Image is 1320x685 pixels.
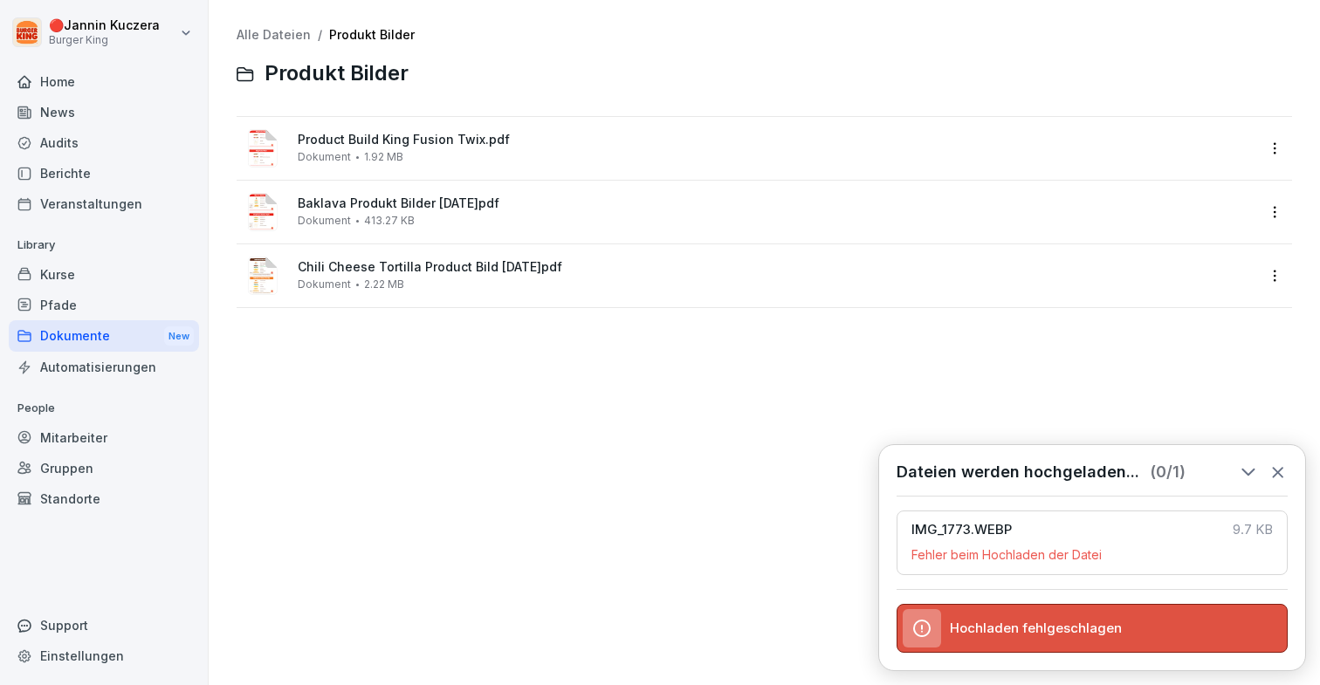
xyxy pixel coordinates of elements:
[298,215,351,227] span: Dokument
[164,326,194,346] div: New
[950,620,1122,636] span: Hochladen fehlgeschlagen
[9,290,199,320] a: Pfade
[364,215,415,227] span: 413.27 KB
[1150,462,1186,482] span: ( 0 / 1 )
[9,259,199,290] a: Kurse
[9,394,199,422] p: People
[49,18,160,33] p: 🔴 Jannin Kuczera
[9,610,199,640] div: Support
[9,352,199,382] a: Automatisierungen
[897,462,1139,482] span: Dateien werden hochgeladen...
[9,188,199,219] a: Veranstaltungen
[9,640,199,671] a: Einstellungen
[9,97,199,127] a: News
[318,28,322,43] span: /
[364,278,404,291] span: 2.22 MB
[49,34,160,46] p: Burger King
[911,546,1102,564] span: Fehler beim Hochladen der Datei
[298,260,1255,275] span: Chili Cheese Tortilla Product Bild [DATE]pdf
[9,66,199,97] a: Home
[364,151,403,163] span: 1.92 MB
[1233,522,1273,538] span: 9.7 KB
[9,231,199,259] p: Library
[298,133,1255,147] span: Product Build King Fusion Twix.pdf
[9,127,199,158] a: Audits
[9,453,199,483] a: Gruppen
[265,61,409,86] span: Produkt Bilder
[9,320,199,353] div: Dokumente
[329,27,415,42] a: Produkt Bilder
[298,151,351,163] span: Dokument
[9,320,199,353] a: DokumenteNew
[298,196,1255,211] span: Baklava Produkt Bilder [DATE]pdf
[9,483,199,514] a: Standorte
[237,27,311,42] a: Alle Dateien
[9,158,199,188] a: Berichte
[911,522,1222,538] span: IMG_1773.WEBP
[9,422,199,453] a: Mitarbeiter
[298,278,351,291] span: Dokument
